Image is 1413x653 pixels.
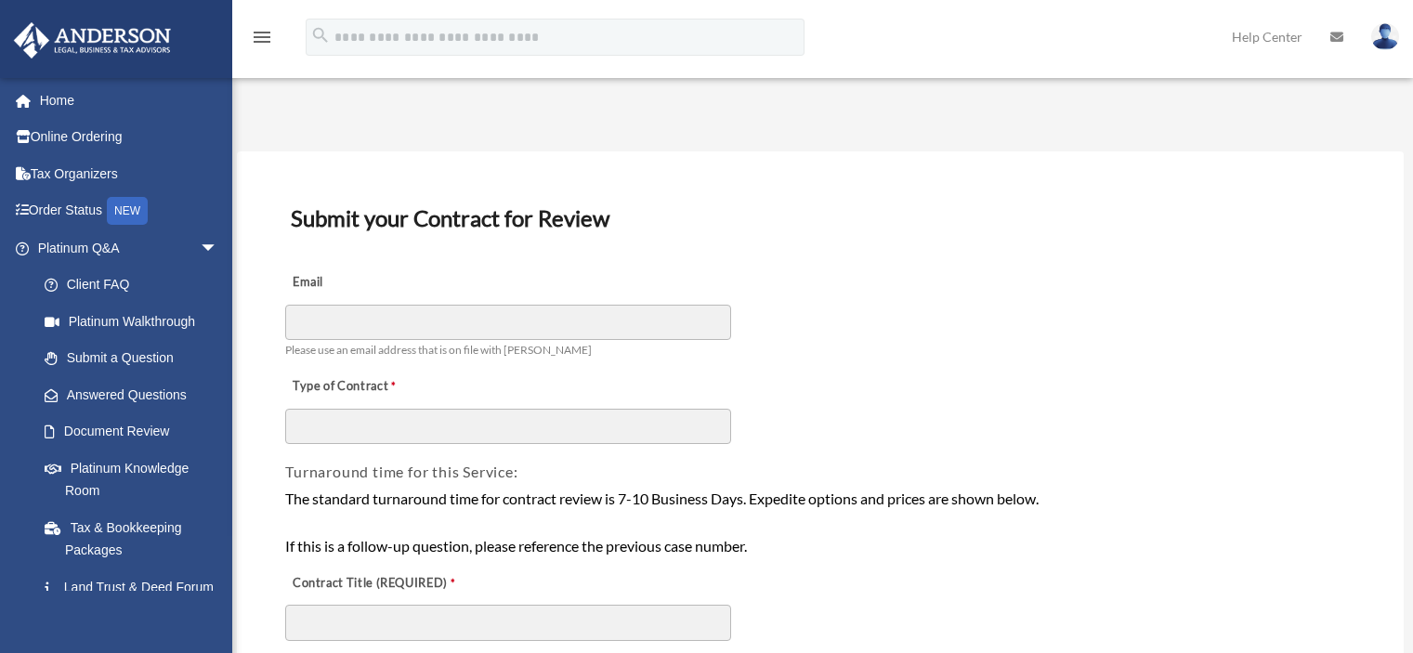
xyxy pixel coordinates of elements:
a: Tax & Bookkeeping Packages [26,509,246,568]
a: Platinum Knowledge Room [26,450,246,509]
span: Please use an email address that is on file with [PERSON_NAME] [285,343,592,357]
a: Answered Questions [26,376,246,413]
a: Online Ordering [13,119,246,156]
h3: Submit your Contract for Review [283,199,1357,238]
a: Submit a Question [26,340,246,377]
label: Contract Title (REQUIRED) [285,570,471,596]
a: Platinum Walkthrough [26,303,246,340]
span: Turnaround time for this Service: [285,463,517,480]
i: menu [251,26,273,48]
a: Order StatusNEW [13,192,246,230]
span: arrow_drop_down [200,229,237,268]
label: Email [285,270,471,296]
img: User Pic [1371,23,1399,50]
div: The standard turnaround time for contract review is 7-10 Business Days. Expedite options and pric... [285,487,1355,558]
a: Home [13,82,246,119]
img: Anderson Advisors Platinum Portal [8,22,177,59]
a: menu [251,33,273,48]
a: Tax Organizers [13,155,246,192]
a: Platinum Q&Aarrow_drop_down [13,229,246,267]
i: search [310,25,331,46]
label: Type of Contract [285,374,471,400]
a: Document Review [26,413,237,451]
a: Land Trust & Deed Forum [26,568,246,606]
div: NEW [107,197,148,225]
a: Client FAQ [26,267,246,304]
